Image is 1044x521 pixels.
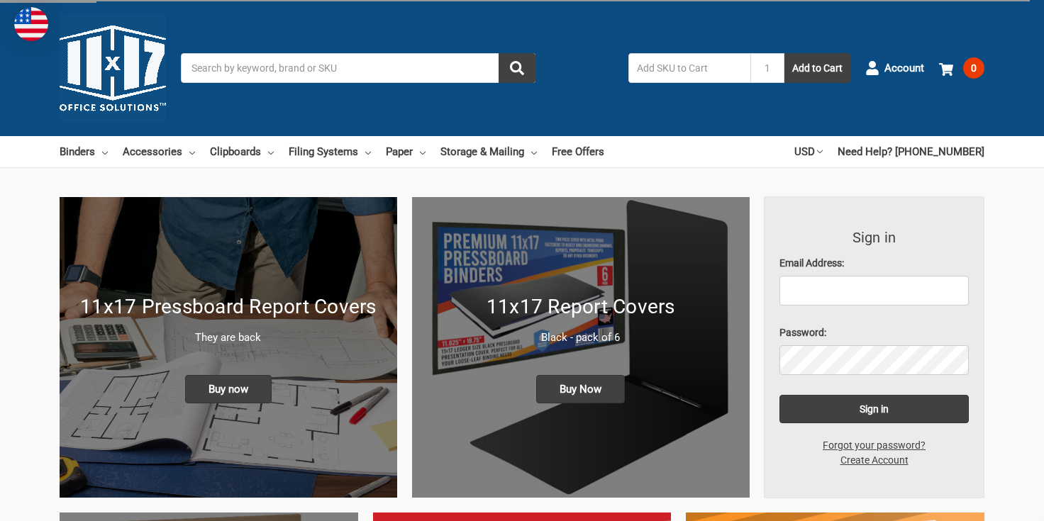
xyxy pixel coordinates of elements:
[412,197,750,498] img: 11x17 Report Covers
[185,375,272,403] span: Buy now
[779,227,970,248] h3: Sign in
[386,136,426,167] a: Paper
[412,197,750,498] a: 11x17 Report Covers 11x17 Report Covers Black - pack of 6 Buy Now
[427,292,735,322] h1: 11x17 Report Covers
[963,57,984,79] span: 0
[427,330,735,346] p: Black - pack of 6
[123,136,195,167] a: Accessories
[289,136,371,167] a: Filing Systems
[794,136,823,167] a: USD
[440,136,537,167] a: Storage & Mailing
[536,375,625,403] span: Buy Now
[939,50,984,86] a: 0
[838,136,984,167] a: Need Help? [PHONE_NUMBER]
[74,330,382,346] p: They are back
[779,395,970,423] input: Sign in
[60,15,166,121] img: 11x17.com
[14,7,48,41] img: duty and tax information for United States
[779,256,970,271] label: Email Address:
[779,325,970,340] label: Password:
[865,50,924,86] a: Account
[74,292,382,322] h1: 11x17 Pressboard Report Covers
[884,60,924,77] span: Account
[60,197,397,498] a: New 11x17 Pressboard Binders 11x17 Pressboard Report Covers They are back Buy now
[210,136,274,167] a: Clipboards
[833,453,916,468] a: Create Account
[784,53,850,83] button: Add to Cart
[628,53,750,83] input: Add SKU to Cart
[552,136,604,167] a: Free Offers
[60,136,108,167] a: Binders
[815,438,933,453] a: Forgot your password?
[60,197,397,498] img: New 11x17 Pressboard Binders
[181,53,535,83] input: Search by keyword, brand or SKU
